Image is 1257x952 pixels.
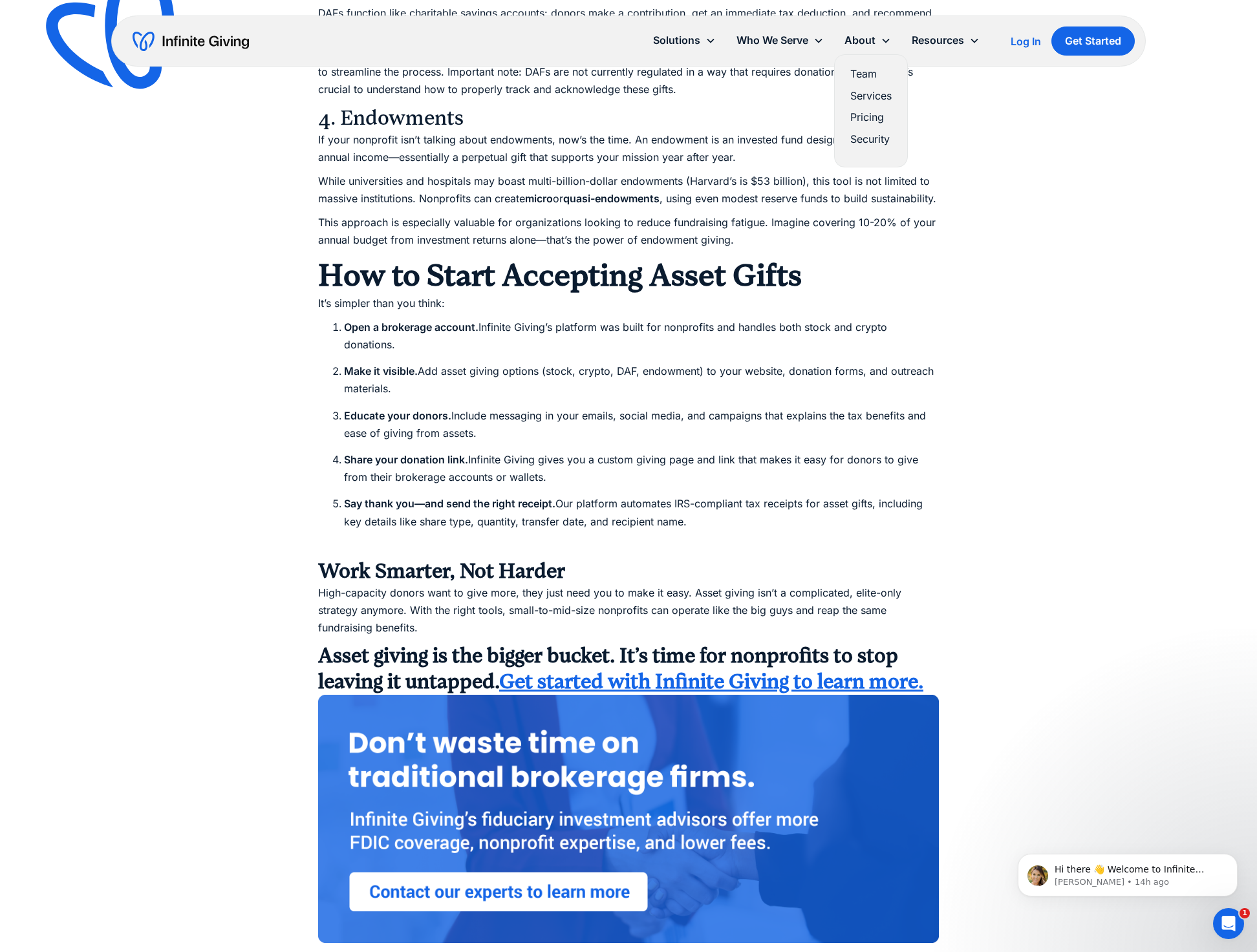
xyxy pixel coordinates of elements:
[133,31,249,52] a: home
[850,87,892,105] a: Services
[499,670,923,693] a: Get started with Infinite Giving to learn more.
[525,192,553,205] strong: micro
[834,26,901,54] div: About
[344,319,939,354] li: Infinite Giving’s platform was built for nonprofits and handles both stock and crypto donations.
[850,65,892,83] a: Team
[318,46,939,99] p: Add a DAF giving option to your website, start conversations with your donors, and use a tool lik...
[344,451,939,486] li: Infinite Giving gives you a custom giving page and link that makes it easy for donors to give fro...
[344,409,451,422] strong: Educate your donors.
[318,131,939,166] p: If your nonprofit isn’t talking about endowments, now’s the time. An endowment is an invested fun...
[344,365,418,377] strong: Make it visible.
[318,173,939,207] p: While universities and hospitals may boast multi-billion-dollar endowments (Harvard’s is $53 bill...
[834,54,908,167] nav: About
[653,32,700,49] div: Solutions
[344,407,939,442] li: Include messaging in your emails, social media, and campaigns that explains the tax benefits and ...
[1011,34,1041,49] a: Log In
[912,32,964,49] div: Resources
[1051,26,1135,56] a: Get Started
[318,257,802,293] strong: How to Start Accepting Asset Gifts
[850,109,892,126] a: Pricing
[318,5,939,39] p: DAFs function like charitable savings accounts: donors make a contribution, get an immediate tax ...
[344,321,478,333] strong: Open a brokerage account.
[998,827,1257,917] iframe: Intercom notifications message
[1011,36,1041,47] div: Log In
[318,584,939,637] p: High-capacity donors want to give more, they just need you to make it easy. Asset giving isn’t a ...
[643,26,726,54] div: Solutions
[318,214,939,249] p: This approach is especially valuable for organizations looking to reduce fundraising fatigue. Ima...
[844,32,876,49] div: About
[318,644,898,693] strong: Asset giving is the bigger bucket. It’s time for nonprofits to stop leaving it untapped.
[1213,908,1244,939] iframe: Intercom live chat
[901,26,990,54] div: Resources
[318,559,565,583] strong: Work Smarter, Not Harder
[850,131,892,148] a: Security
[318,105,939,131] h3: 4. Endowments
[1240,908,1250,918] span: 1
[726,26,834,54] div: Who We Serve
[736,32,808,49] div: Who We Serve
[563,192,660,205] strong: quasi-endowments
[344,363,939,397] li: Add asset giving options (stock, crypto, DAF, endowment) to your website, donation forms, and out...
[344,453,468,466] strong: Share your donation link.
[344,495,939,548] li: Our platform automates IRS-compliant tax receipts for asset gifts, including key details like sha...
[318,295,939,312] p: It’s simpler than you think:
[344,497,555,510] strong: Say thank you—and send the right receipt.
